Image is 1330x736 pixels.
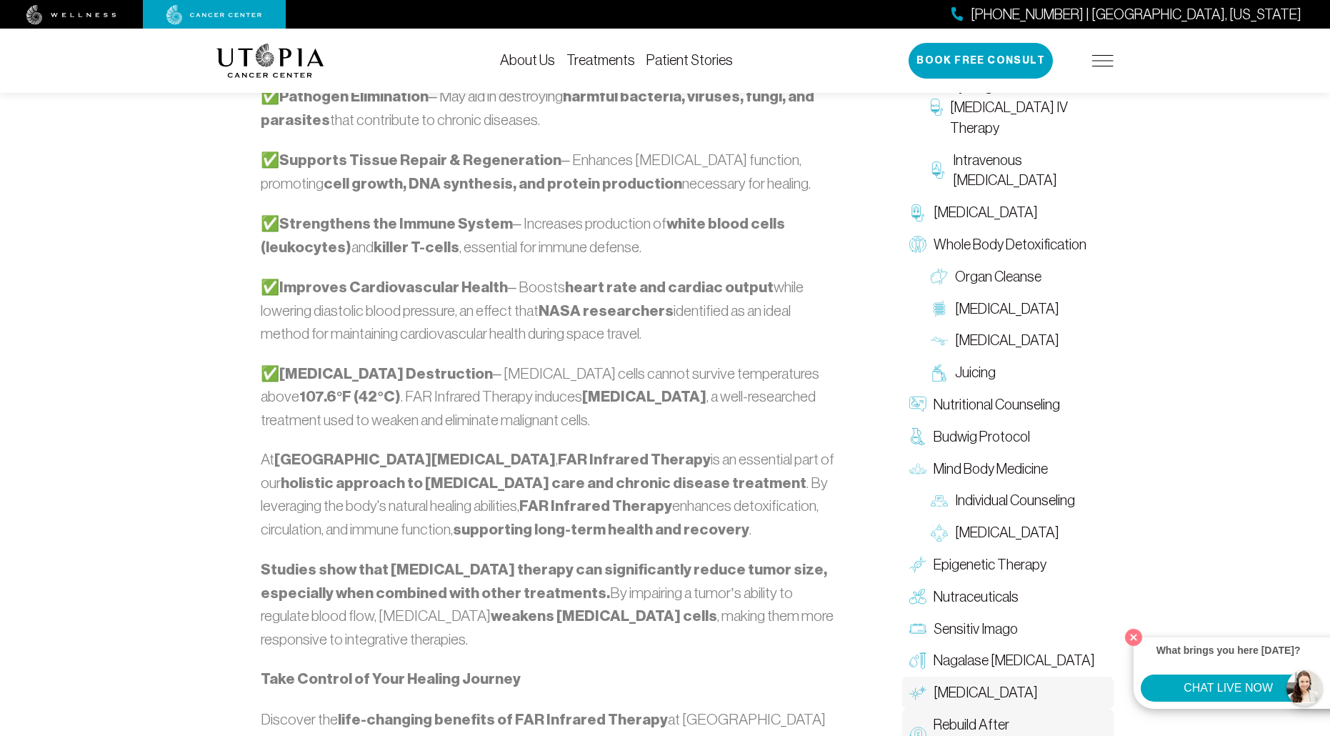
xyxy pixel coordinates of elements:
[582,387,706,406] strong: [MEDICAL_DATA]
[955,522,1059,543] span: [MEDICAL_DATA]
[909,204,926,222] img: Chelation Therapy
[924,357,1114,389] a: Juicing
[955,299,1059,319] span: [MEDICAL_DATA]
[539,302,674,320] strong: NASA researchers
[909,396,926,413] img: Nutritional Counseling
[279,87,429,106] strong: Pathogen Elimination
[324,174,682,193] strong: cell growth, DNA synthesis, and protein production
[1141,675,1316,702] button: CHAT LIVE NOW
[934,202,1038,223] span: [MEDICAL_DATA]
[934,394,1060,415] span: Nutritional Counseling
[955,330,1059,351] span: [MEDICAL_DATA]
[934,555,1046,575] span: Epigenetic Therapy
[166,5,262,25] img: cancer center
[902,645,1114,677] a: Nagalase [MEDICAL_DATA]
[934,459,1048,479] span: Mind Body Medicine
[261,560,827,602] strong: Studies show that [MEDICAL_DATA] therapy can significantly reduce tumor size, especially when com...
[261,214,785,257] strong: white blood cells (leukocytes)
[261,85,841,131] p: ✅ – May aid in destroying that contribute to chronic diseases.
[500,52,555,68] a: About Us
[953,150,1106,192] span: Intravenous [MEDICAL_DATA]
[261,362,841,432] p: ✅ – [MEDICAL_DATA] cells cannot survive temperatures above . FAR Infrared Therapy induces , a wel...
[909,620,926,637] img: Sensitiv Imago
[1121,625,1146,650] button: Close
[971,4,1301,25] span: [PHONE_NUMBER] | [GEOGRAPHIC_DATA], [US_STATE]
[950,76,1106,138] span: Hydrogren [MEDICAL_DATA] IV Therapy
[902,549,1114,581] a: Epigenetic Therapy
[646,52,733,68] a: Patient Stories
[924,71,1114,144] a: Hydrogren [MEDICAL_DATA] IV Therapy
[909,43,1053,79] button: Book Free Consult
[558,450,711,469] strong: FAR Infrared Therapy
[931,524,948,542] img: Group Therapy
[279,364,493,383] strong: [MEDICAL_DATA] Destruction
[902,229,1114,261] a: Whole Body Detoxification
[261,276,841,345] p: ✅ – Boosts while lowering diastolic blood pressure, an effect that identified as an ideal method ...
[934,619,1018,640] span: Sensitiv Imago
[902,389,1114,421] a: Nutritional Counseling
[902,453,1114,485] a: Mind Body Medicine
[909,236,926,253] img: Whole Body Detoxification
[951,4,1301,25] a: [PHONE_NUMBER] | [GEOGRAPHIC_DATA], [US_STATE]
[1156,645,1301,656] strong: What brings you here [DATE]?
[909,428,926,445] img: Budwig Protocol
[279,151,561,169] strong: Supports Tissue Repair & Regeneration
[279,214,513,233] strong: Strengthens the Immune System
[261,670,521,688] strong: Take Control of Your Healing Journey
[374,238,459,257] strong: killer T-cells
[931,99,943,116] img: Hydrogren Peroxide IV Therapy
[931,332,948,349] img: Lymphatic Massage
[924,517,1114,549] a: [MEDICAL_DATA]
[216,44,324,78] img: logo
[909,652,926,670] img: Nagalase Blood Test
[1092,55,1114,66] img: icon-hamburger
[902,581,1114,613] a: Nutraceuticals
[934,234,1086,255] span: Whole Body Detoxification
[902,613,1114,645] a: Sensitiv Imago
[281,474,806,492] strong: holistic approach to [MEDICAL_DATA] care and chronic disease treatment
[338,710,668,729] strong: life-changing benefits of FAR Infrared Therapy
[519,497,672,515] strong: FAR Infrared Therapy
[931,300,948,317] img: Colon Therapy
[261,448,841,541] p: At , is an essential part of our . By leveraging the body's natural healing abilities, enhances d...
[955,490,1075,511] span: Individual Counseling
[279,278,508,297] strong: Improves Cardiovascular Health
[931,364,948,382] img: Juicing
[261,149,841,195] p: ✅ – Enhances [MEDICAL_DATA] function, promoting necessary for healing.
[491,607,717,625] strong: weakens [MEDICAL_DATA] cells
[934,650,1095,671] span: Nagalase [MEDICAL_DATA]
[261,87,814,129] strong: harmful bacteria, viruses, fungi, and parasites
[934,587,1019,607] span: Nutraceuticals
[909,588,926,605] img: Nutraceuticals
[902,197,1114,229] a: [MEDICAL_DATA]
[924,293,1114,325] a: [MEDICAL_DATA]
[931,268,948,285] img: Organ Cleanse
[924,324,1114,357] a: [MEDICAL_DATA]
[924,261,1114,293] a: Organ Cleanse
[902,677,1114,709] a: [MEDICAL_DATA]
[909,460,926,477] img: Mind Body Medicine
[909,556,926,573] img: Epigenetic Therapy
[934,682,1038,703] span: [MEDICAL_DATA]
[909,685,926,702] img: Hyperthermia
[902,421,1114,453] a: Budwig Protocol
[565,278,774,297] strong: heart rate and cardiac output
[931,492,948,509] img: Individual Counseling
[566,52,635,68] a: Treatments
[924,144,1114,197] a: Intravenous [MEDICAL_DATA]
[261,212,841,259] p: ✅ – Increases production of and , essential for immune defense.
[26,5,116,25] img: wellness
[924,484,1114,517] a: Individual Counseling
[955,267,1041,287] span: Organ Cleanse
[955,362,996,383] span: Juicing
[931,161,946,179] img: Intravenous Ozone Therapy
[261,558,841,650] p: By impairing a tumor’s ability to regulate blood flow, [MEDICAL_DATA] , making them more responsi...
[934,427,1030,447] span: Budwig Protocol
[274,450,556,469] strong: [GEOGRAPHIC_DATA][MEDICAL_DATA]
[299,387,401,406] strong: 107.6°F (42°C)
[453,520,749,539] strong: supporting long-term health and recovery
